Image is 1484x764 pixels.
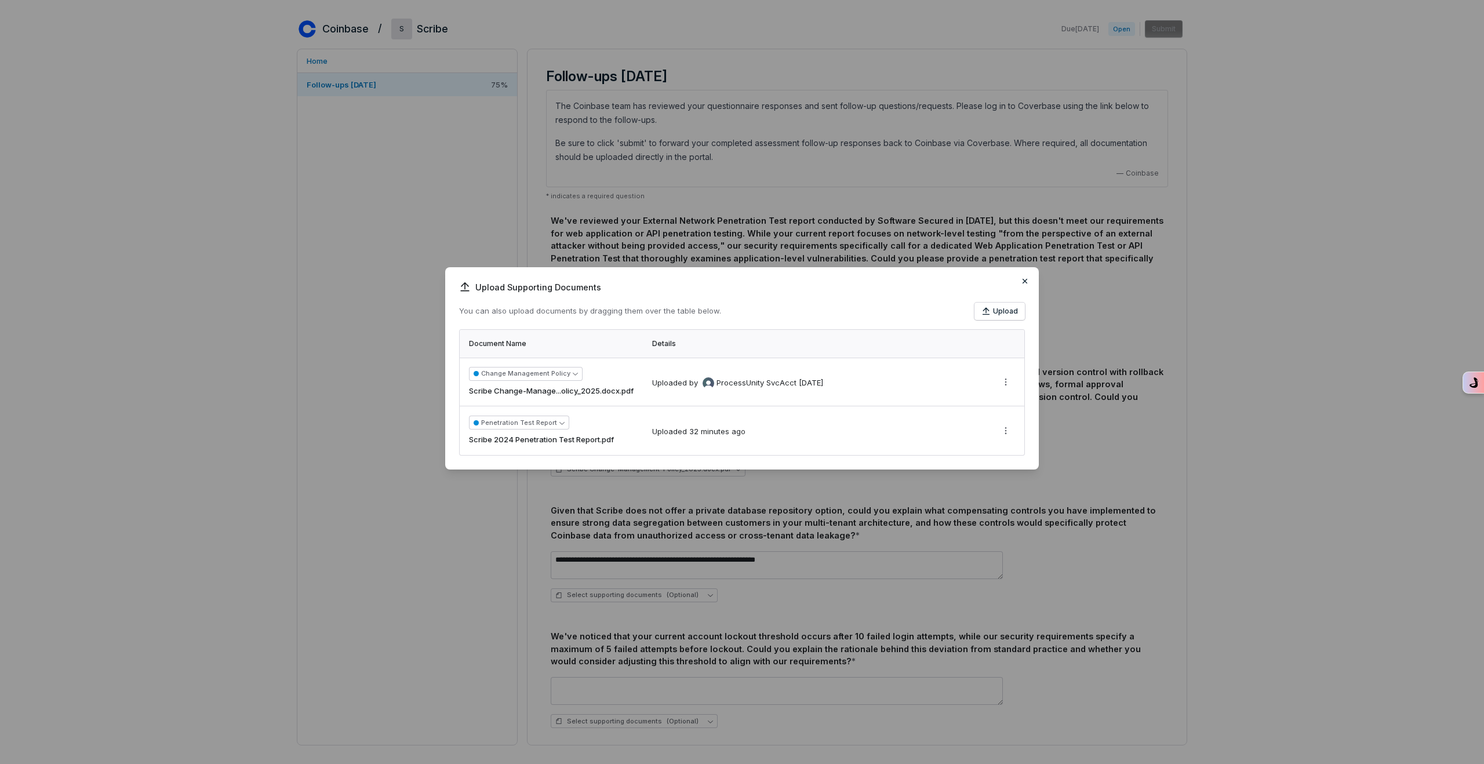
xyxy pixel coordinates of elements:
[459,281,1025,293] span: Upload Supporting Documents
[469,339,638,348] div: Document Name
[703,377,714,389] img: ProcessUnity SvcAcct avatar
[459,305,721,317] p: You can also upload documents by dragging them over the table below.
[996,373,1015,391] button: More actions
[652,377,823,389] div: Uploaded
[689,426,745,438] div: 32 minutes ago
[469,367,583,381] button: Change Management Policy
[652,339,983,348] div: Details
[689,377,796,389] div: by
[469,385,634,397] span: Scribe Change-Manage...olicy_2025.docx.pdf
[996,422,1015,439] button: More actions
[652,426,745,438] div: Uploaded
[469,416,569,430] button: Penetration Test Report
[716,377,796,389] span: ProcessUnity SvcAcct
[974,303,1025,320] button: Upload
[469,434,614,446] span: Scribe 2024 Penetration Test Report.pdf
[799,377,823,389] div: [DATE]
